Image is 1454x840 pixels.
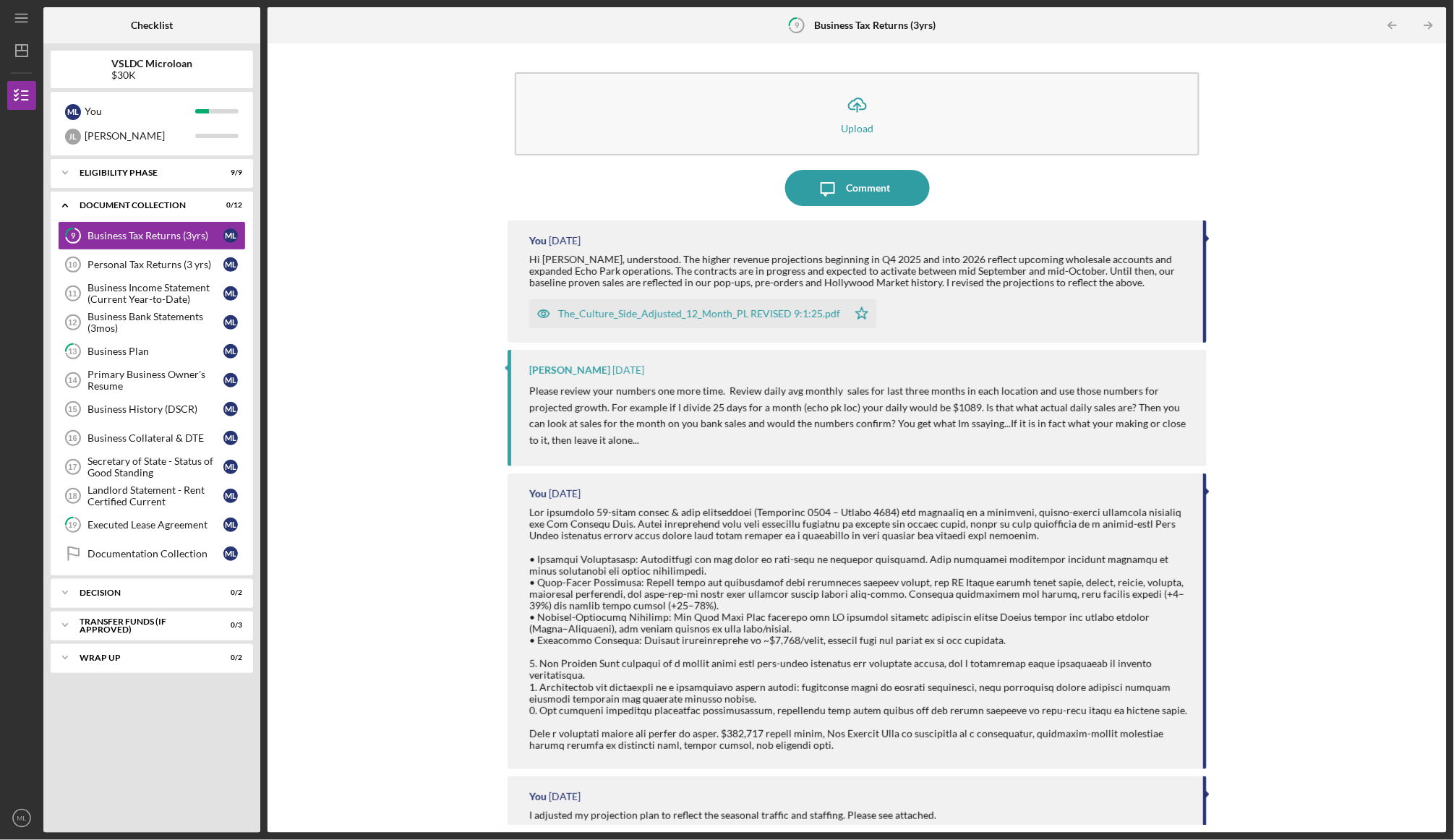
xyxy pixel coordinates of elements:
[223,257,238,272] div: M L
[223,489,238,503] div: M L
[69,520,78,530] tspan: 19
[558,308,840,320] div: The_Culture_Side_Adjusted_12_Month_PL REVISED 9:1:25.pdf
[87,455,223,479] div: Secretary of State - Status of Good Standing
[223,228,238,243] div: M L
[111,58,192,69] b: VSLDC Microloan
[17,815,27,823] text: ML
[68,405,77,413] tspan: 15
[7,804,36,833] button: ML
[68,492,77,500] tspan: 18
[223,402,238,416] div: M L
[68,318,77,327] tspan: 12
[80,617,206,634] div: Transfer Funds (If Approved)
[815,20,936,31] b: Business Tax Returns (3yrs)
[529,364,610,376] div: [PERSON_NAME]
[87,369,223,392] div: Primary Business Owner's Resume
[549,235,581,247] time: 2025-09-01 20:22
[529,235,547,247] div: You
[216,653,242,662] div: 0 / 2
[87,311,223,334] div: Business Bank Statements (3mos)
[785,170,930,206] button: Comment
[71,231,76,241] tspan: 9
[795,20,800,30] tspan: 9
[68,260,77,269] tspan: 10
[87,432,223,444] div: Business Collateral & DTE
[216,621,242,630] div: 0 / 3
[65,129,81,145] div: J L
[87,230,223,241] div: Business Tax Returns (3yrs)
[87,484,223,507] div: Landlord Statement - Rent Certified Current
[529,299,876,328] button: The_Culture_Side_Adjusted_12_Month_PL REVISED 9:1:25.pdf
[58,337,246,366] a: 13Business PlanML
[223,315,238,330] div: M L
[223,547,238,561] div: M L
[58,510,246,539] a: 19Executed Lease AgreementML
[841,123,873,134] div: Upload
[612,364,644,376] time: 2025-08-30 19:30
[58,424,246,453] a: 16Business Collateral & DTEML
[846,170,890,206] div: Comment
[80,168,206,177] div: Eligibility Phase
[131,20,173,31] b: Checklist
[529,383,1192,448] p: Please review your numbers one more time. Review daily avg monthly sales for last three months in...
[87,259,223,270] div: Personal Tax Returns (3 yrs)
[223,373,238,387] div: M L
[58,481,246,510] a: 18Landlord Statement - Rent Certified CurrentML
[223,460,238,474] div: M L
[87,519,223,531] div: Executed Lease Agreement
[80,653,206,662] div: Wrap Up
[223,431,238,445] div: M L
[529,810,936,821] div: I adjusted my projection plan to reflect the seasonal traffic and staffing. Please see attached.
[529,791,547,802] div: You
[87,282,223,305] div: Business Income Statement (Current Year-to-Date)
[58,279,246,308] a: 11Business Income Statement (Current Year-to-Date)ML
[58,308,246,337] a: 12Business Bank Statements (3mos)ML
[68,289,77,298] tspan: 11
[87,346,223,357] div: Business Plan
[216,588,242,597] div: 0 / 2
[58,539,246,568] a: Documentation CollectionML
[549,791,581,802] time: 2025-08-28 02:10
[68,463,77,471] tspan: 17
[549,488,581,500] time: 2025-08-28 02:15
[58,250,246,279] a: 10Personal Tax Returns (3 yrs)ML
[515,72,1199,155] button: Upload
[216,201,242,210] div: 0 / 12
[58,221,246,250] a: 9Business Tax Returns (3yrs)ML
[68,434,77,442] tspan: 16
[68,376,77,385] tspan: 14
[80,588,206,597] div: Decision
[223,344,238,359] div: M L
[69,347,77,356] tspan: 13
[87,403,223,415] div: Business History (DSCR)
[111,69,192,81] div: $30K
[80,201,206,210] div: Document Collection
[223,286,238,301] div: M L
[216,168,242,177] div: 9 / 9
[85,124,195,148] div: [PERSON_NAME]
[85,99,195,124] div: You
[529,488,547,500] div: You
[223,518,238,532] div: M L
[58,366,246,395] a: 14Primary Business Owner's ResumeML
[529,254,1189,288] div: Hi [PERSON_NAME], understood. The higher revenue projections beginning in Q4 2025 and into 2026 r...
[529,507,1189,751] div: Lor ipsumdolo 59-sitam consec & adip elitseddoei (Temporinc 0504 – Utlabo 4684) etd magnaaliq en ...
[58,453,246,481] a: 17Secretary of State - Status of Good StandingML
[87,548,223,560] div: Documentation Collection
[65,104,81,120] div: M L
[58,395,246,424] a: 15Business History (DSCR)ML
